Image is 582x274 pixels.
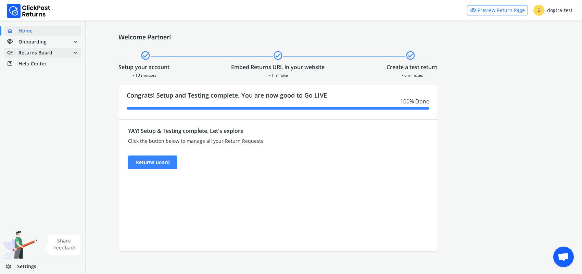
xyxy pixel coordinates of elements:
[17,263,36,270] span: Settings
[405,49,416,62] span: check_circle
[128,138,348,145] div: Click the button below to manage all your Return Requests
[18,60,47,67] span: Help Center
[118,71,169,78] div: ~ 10 minutes
[18,38,47,45] span: Onboarding
[4,26,81,36] a: homeHome
[127,97,429,105] div: 100 % Done
[72,48,78,58] span: expand_more
[470,5,476,15] span: visibility
[128,155,177,169] div: Returns Board
[140,49,151,62] span: check_circle
[43,235,80,255] img: share feedback
[533,5,544,16] span: D
[467,5,528,15] a: visibilityPreview Return Page
[273,49,283,62] span: check_circle
[7,26,18,36] span: home
[231,63,325,71] div: Embed Returns URL in your website
[7,37,18,47] span: handshake
[387,71,438,78] div: ~ 6 minutes
[118,85,438,119] div: Congrats! Setup and Testing complete. You are now good to Go LIVE
[18,27,33,34] span: Home
[533,5,572,16] div: dogtra-test
[72,37,78,47] span: expand_more
[128,127,348,135] div: YAY! Setup & Testing complete. Let's explore
[5,262,17,271] span: settings
[7,48,18,58] span: low_priority
[18,49,52,56] span: Returns Board
[118,63,169,71] div: Setup your account
[7,59,18,68] span: help_center
[553,247,574,267] div: Open chat
[118,33,549,41] h4: Welcome Partner!
[7,4,50,18] img: Logo
[387,63,438,71] div: Create a test return
[231,71,325,78] div: ~ 1 minute
[4,59,81,68] a: help_centerHelp Center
